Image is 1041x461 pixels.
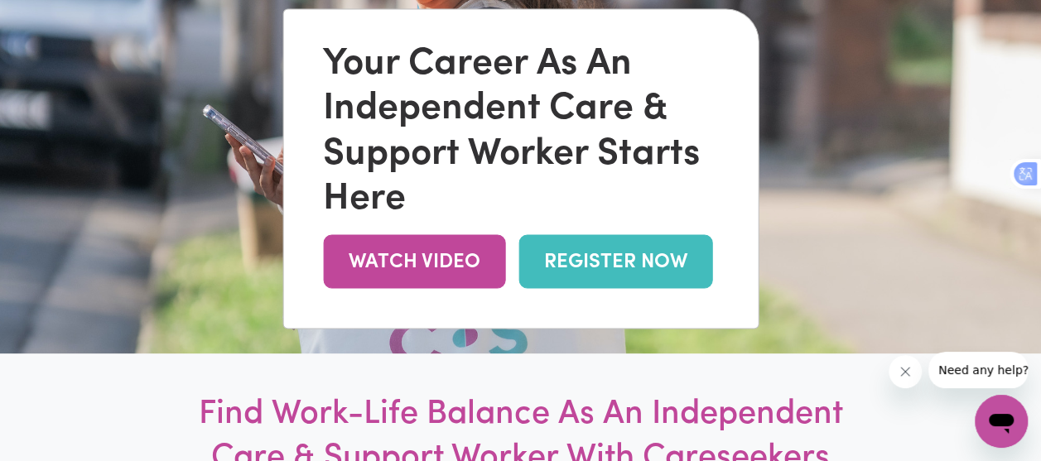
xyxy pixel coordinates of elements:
[889,355,922,388] iframe: Close message
[10,12,100,25] span: Need any help?
[928,352,1028,388] iframe: Message from company
[518,235,712,289] a: REGISTER NOW
[975,395,1028,448] iframe: Button to launch messaging window
[323,235,505,289] a: WATCH VIDEO
[323,43,718,222] div: Your Career As An Independent Care & Support Worker Starts Here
